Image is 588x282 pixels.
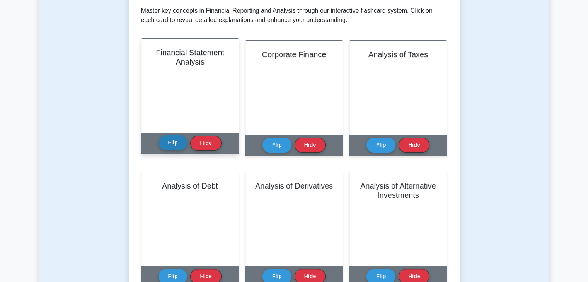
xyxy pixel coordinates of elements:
[255,50,333,59] h2: Corporate Finance
[159,135,187,150] button: Flip
[359,181,437,200] h2: Analysis of Alternative Investments
[399,138,429,153] button: Hide
[190,136,221,151] button: Hide
[151,181,229,190] h2: Analysis of Debt
[359,50,437,59] h2: Analysis of Taxes
[295,138,326,153] button: Hide
[151,48,229,66] h2: Financial Statement Analysis
[262,138,291,153] button: Flip
[366,138,395,153] button: Flip
[141,6,447,25] p: Master key concepts in Financial Reporting and Analysis through our interactive flashcard system....
[255,181,333,190] h2: Analysis of Derivatives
